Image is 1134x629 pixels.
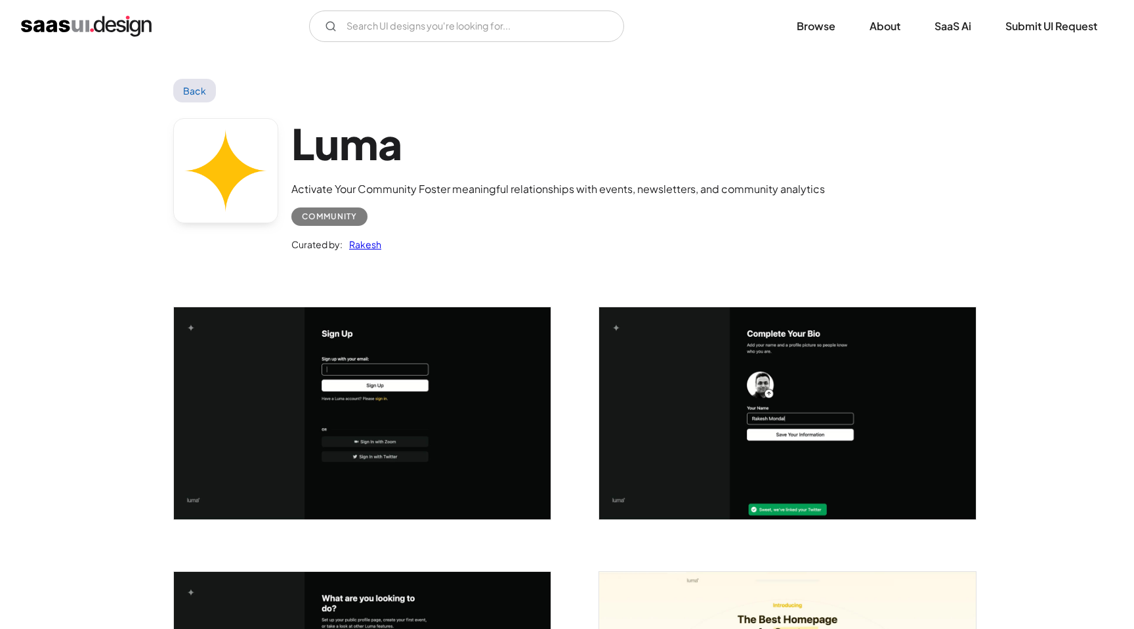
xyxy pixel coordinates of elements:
[343,236,381,252] a: Rakesh
[302,209,357,225] div: Community
[291,118,825,169] h1: Luma
[174,307,551,519] a: open lightbox
[291,181,825,197] div: Activate Your Community Foster meaningful relationships with events, newsletters, and community a...
[919,12,987,41] a: SaaS Ai
[599,307,976,519] a: open lightbox
[599,307,976,519] img: 60f7d0e6220beb56f4abbb1a_Luma%20-%20complete%20your%20bio.jpg
[309,11,624,42] input: Search UI designs you're looking for...
[781,12,851,41] a: Browse
[854,12,916,41] a: About
[990,12,1113,41] a: Submit UI Request
[309,11,624,42] form: Email Form
[291,236,343,252] div: Curated by:
[174,307,551,519] img: 60f7d0e6d390e084c66f9e5c_Luma%20-%20Sign%20up.jpg
[173,79,216,102] a: Back
[21,16,152,37] a: home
